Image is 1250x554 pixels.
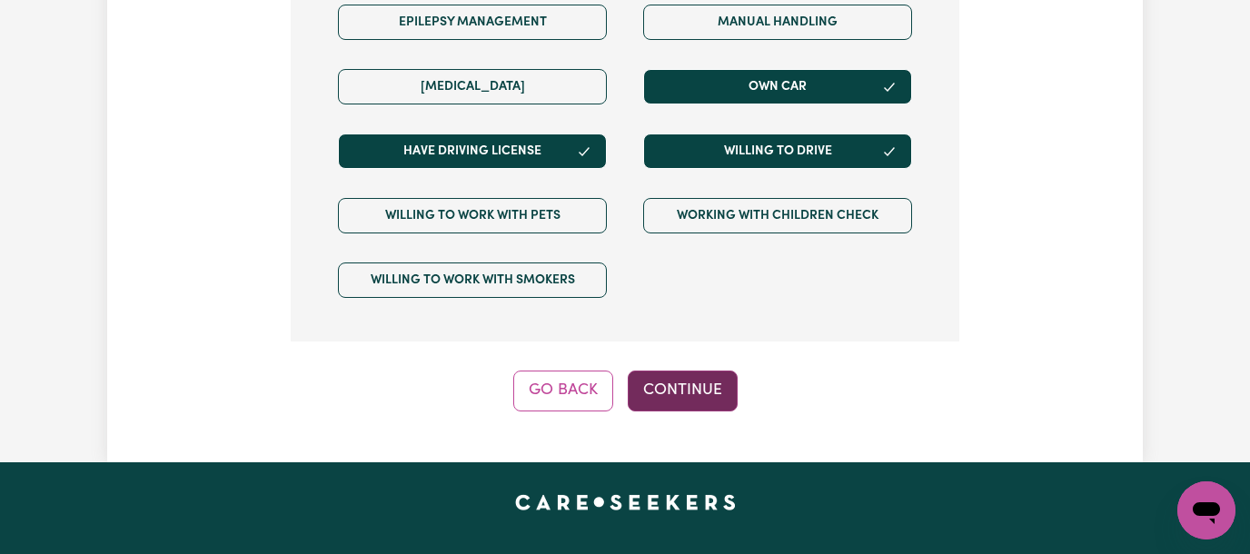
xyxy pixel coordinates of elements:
[338,134,607,169] button: Have driving license
[338,5,607,40] button: Epilepsy Management
[643,5,912,40] button: Manual Handling
[1177,481,1235,539] iframe: Button to launch messaging window
[513,371,613,411] button: Go Back
[338,262,607,298] button: Willing to work with smokers
[338,69,607,104] button: [MEDICAL_DATA]
[628,371,738,411] button: Continue
[515,495,736,509] a: Careseekers home page
[643,69,912,104] button: Own Car
[338,198,607,233] button: Willing to work with pets
[643,134,912,169] button: Willing to drive
[643,198,912,233] button: Working with Children Check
